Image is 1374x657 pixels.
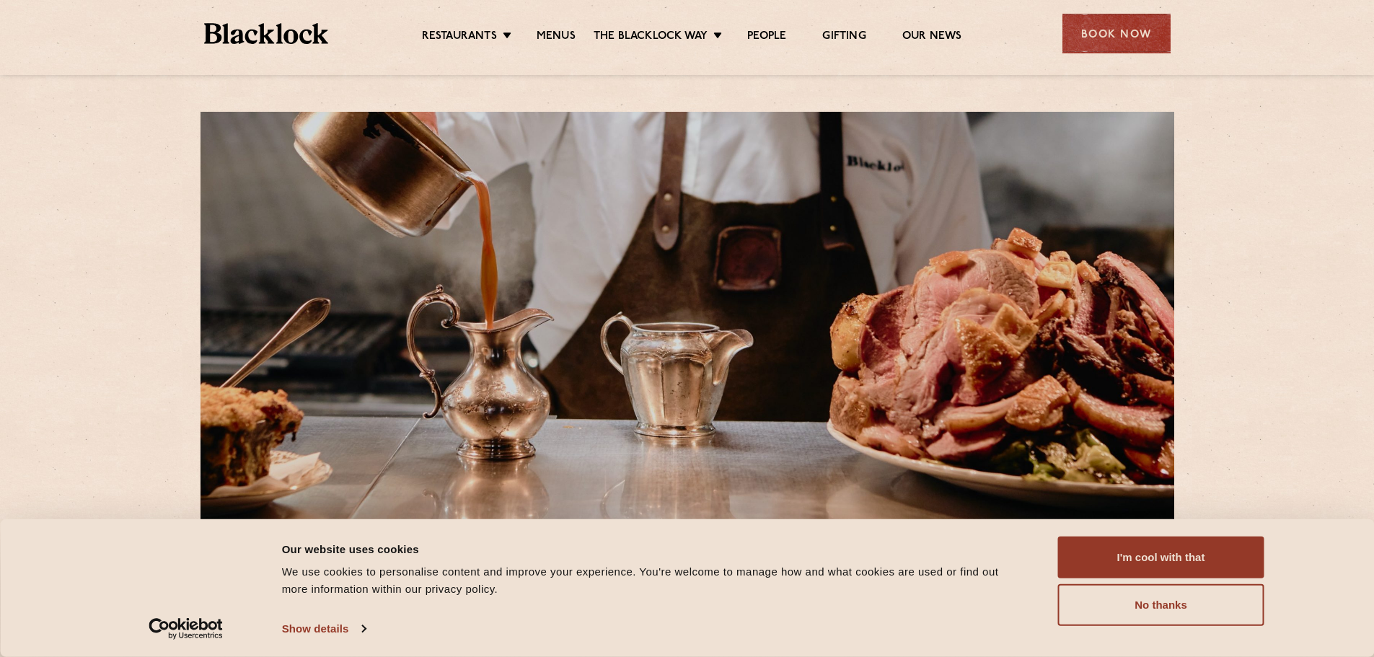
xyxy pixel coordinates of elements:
[537,30,576,45] a: Menus
[282,563,1026,598] div: We use cookies to personalise content and improve your experience. You're welcome to manage how a...
[123,618,249,640] a: Usercentrics Cookiebot - opens in a new window
[282,540,1026,557] div: Our website uses cookies
[594,30,708,45] a: The Blacklock Way
[1062,14,1171,53] div: Book Now
[422,30,497,45] a: Restaurants
[902,30,962,45] a: Our News
[1058,537,1264,578] button: I'm cool with that
[282,618,366,640] a: Show details
[747,30,786,45] a: People
[204,23,329,44] img: BL_Textured_Logo-footer-cropped.svg
[822,30,866,45] a: Gifting
[1058,584,1264,626] button: No thanks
